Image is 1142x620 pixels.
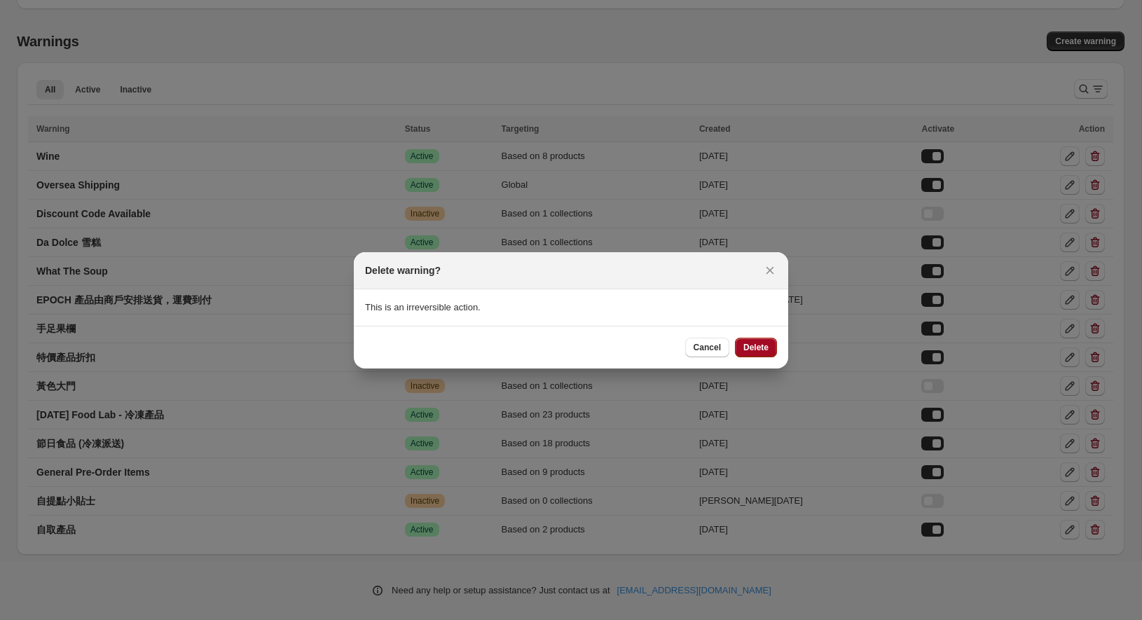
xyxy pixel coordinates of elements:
button: Close [760,261,780,280]
button: Delete [735,338,777,357]
span: Cancel [694,342,721,353]
p: This is an irreversible action. [365,301,777,315]
h2: Delete warning? [365,263,441,277]
span: Delete [743,342,769,353]
button: Cancel [685,338,729,357]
